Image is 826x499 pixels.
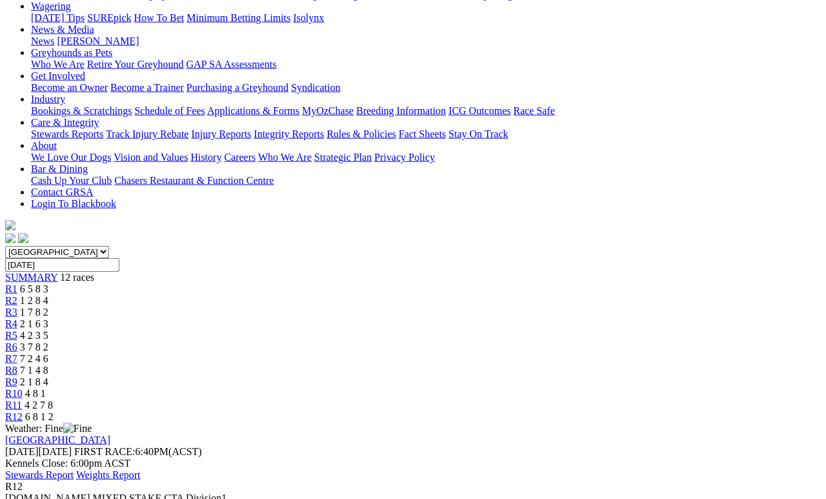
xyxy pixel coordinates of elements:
[134,105,205,116] a: Schedule of Fees
[5,307,17,318] a: R3
[207,105,299,116] a: Applications & Forms
[74,446,135,457] span: FIRST RACE:
[186,82,288,93] a: Purchasing a Greyhound
[31,175,112,186] a: Cash Up Your Club
[31,82,821,94] div: Get Involved
[258,152,312,163] a: Who We Are
[5,423,92,434] span: Weather: Fine
[114,175,274,186] a: Chasers Restaurant & Function Centre
[31,59,821,70] div: Greyhounds as Pets
[224,152,256,163] a: Careers
[191,128,251,139] a: Injury Reports
[63,423,92,434] img: Fine
[5,400,22,411] a: R11
[31,24,94,35] a: News & Media
[5,469,74,480] a: Stewards Report
[31,94,65,105] a: Industry
[5,388,23,399] a: R10
[190,152,221,163] a: History
[31,105,821,117] div: Industry
[5,258,119,272] input: Select date
[5,446,72,457] span: [DATE]
[5,365,17,376] a: R8
[31,175,821,187] div: Bar & Dining
[327,128,396,139] a: Rules & Policies
[20,283,48,294] span: 6 5 8 3
[76,469,141,480] a: Weights Report
[25,388,46,399] span: 4 8 1
[31,128,103,139] a: Stewards Reports
[291,82,340,93] a: Syndication
[186,59,277,70] a: GAP SA Assessments
[5,458,821,469] div: Kennels Close: 6:00pm ACST
[374,152,435,163] a: Privacy Policy
[31,70,85,81] a: Get Involved
[5,376,17,387] a: R9
[31,36,821,47] div: News & Media
[31,36,54,46] a: News
[57,36,139,46] a: [PERSON_NAME]
[31,12,85,23] a: [DATE] Tips
[134,12,185,23] a: How To Bet
[5,341,17,352] span: R6
[20,376,48,387] span: 2 1 8 4
[20,318,48,329] span: 2 1 6 3
[5,434,110,445] a: [GEOGRAPHIC_DATA]
[31,12,821,24] div: Wagering
[5,220,15,230] img: logo-grsa-white.png
[31,198,116,209] a: Login To Blackbook
[60,272,94,283] span: 12 races
[5,411,23,422] a: R12
[20,295,48,306] span: 1 2 8 4
[31,82,108,93] a: Become an Owner
[31,105,132,116] a: Bookings & Scratchings
[5,233,15,243] img: facebook.svg
[5,446,39,457] span: [DATE]
[5,353,17,364] a: R7
[87,59,184,70] a: Retire Your Greyhound
[302,105,354,116] a: MyOzChase
[31,163,88,174] a: Bar & Dining
[31,47,112,58] a: Greyhounds as Pets
[25,400,53,411] span: 4 2 7 8
[20,365,48,376] span: 7 1 4 8
[31,152,111,163] a: We Love Our Dogs
[31,128,821,140] div: Care & Integrity
[25,411,54,422] span: 6 8 1 2
[293,12,324,23] a: Isolynx
[448,105,510,116] a: ICG Outcomes
[5,481,23,492] span: R12
[106,128,188,139] a: Track Injury Rebate
[20,353,48,364] span: 7 2 4 6
[20,330,48,341] span: 4 2 3 5
[31,152,821,163] div: About
[5,283,17,294] a: R1
[356,105,446,116] a: Breeding Information
[110,82,184,93] a: Become a Trainer
[31,140,57,151] a: About
[87,12,131,23] a: SUREpick
[5,318,17,329] a: R4
[254,128,324,139] a: Integrity Reports
[186,12,290,23] a: Minimum Betting Limits
[31,117,99,128] a: Care & Integrity
[448,128,508,139] a: Stay On Track
[5,295,17,306] a: R2
[20,307,48,318] span: 1 7 8 2
[31,59,85,70] a: Who We Are
[5,330,17,341] a: R5
[513,105,554,116] a: Race Safe
[18,233,28,243] img: twitter.svg
[31,187,93,198] a: Contact GRSA
[74,446,202,457] span: 6:40PM(ACST)
[20,341,48,352] span: 3 7 8 2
